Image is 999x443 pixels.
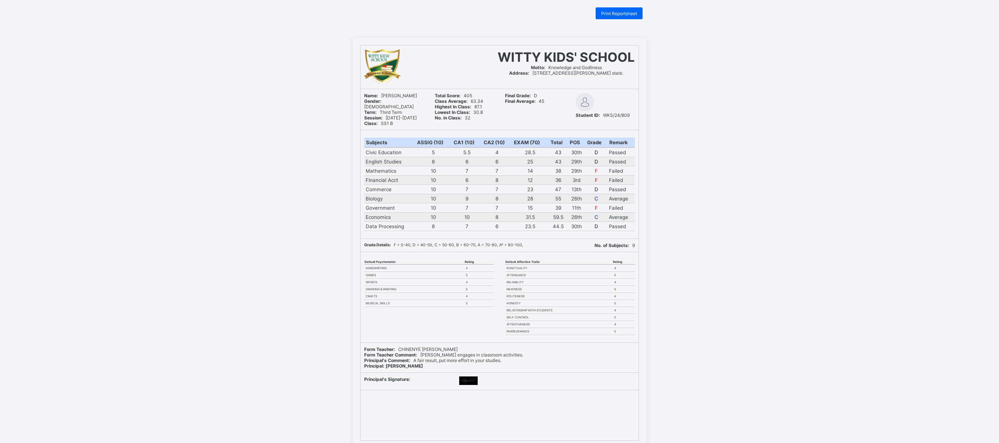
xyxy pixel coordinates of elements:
span: CHINENYE [PERSON_NAME] [364,346,458,352]
span: A fair result, put more effort in your studies. [364,358,501,363]
td: Financial Acct [364,175,415,185]
td: D [585,221,607,231]
td: 44.5 [549,221,568,231]
td: 43 [549,148,568,157]
td: 5 [464,285,494,292]
td: 29th [568,166,585,175]
td: 7 [482,166,512,175]
td: POLITENESS [505,292,613,300]
b: Principal's Signature: [364,376,410,382]
td: 6 [452,175,482,185]
td: Mathematics [364,166,415,175]
td: ATTENDANCE [505,271,613,278]
td: 6 [415,157,452,166]
span: [PERSON_NAME] [364,93,417,98]
td: 10 [452,212,482,221]
td: SPORTS [364,278,464,285]
th: CA2 (10) [482,138,512,148]
td: HANDWRITING [364,264,464,272]
td: 6 [452,157,482,166]
td: 8 [415,221,452,231]
td: ATTENTIVENESS [505,321,613,328]
th: Grade [585,138,607,148]
td: C [585,194,607,203]
b: Total Score: [435,93,461,98]
td: 15 [512,203,548,212]
td: Biology [364,194,415,203]
td: English Studies [364,157,415,166]
b: Highest In Class: [435,104,471,109]
td: 10 [415,194,452,203]
b: No. of Subjects: [595,243,629,248]
td: 23.5 [512,221,548,231]
td: CRAFTS [364,292,464,300]
td: 4 [613,307,635,314]
span: D [505,93,537,98]
th: Default Affective Traits [505,260,613,264]
td: D [585,157,607,166]
td: 30th [568,148,585,157]
td: RELATIONSHIP WITH STUDENTS [505,307,613,314]
td: 7 [452,166,482,175]
td: 4 [613,264,635,272]
span: [PERSON_NAME] engages in classroom activities. [364,352,523,358]
span: [STREET_ADDRESS][PERSON_NAME] state. [509,70,623,76]
td: 5 [613,300,635,307]
b: Final Grade: [505,93,531,98]
td: 10 [415,212,452,221]
b: Grade Details: [364,243,391,247]
td: 4 [482,148,512,157]
td: 5 [613,285,635,292]
b: Class Average: [435,98,468,104]
td: 31.5 [512,212,548,221]
th: Total [549,138,568,148]
b: Principal: [PERSON_NAME] [364,363,423,369]
td: D [585,148,607,157]
td: 10 [415,185,452,194]
td: Data Processing [364,221,415,231]
td: 26th [568,212,585,221]
span: F = 0-40, D = 40-50, C = 50-60, B = 60-70, A = 70-80, A* = 80-100, [364,243,523,247]
td: 4 [613,292,635,300]
span: WKS/24/809 [576,112,630,118]
td: 7 [482,203,512,212]
b: Lowest In Class: [435,109,470,115]
td: 4 [464,278,494,285]
th: Remark [607,138,635,148]
b: Form Teacher: [364,346,395,352]
td: 23 [512,185,548,194]
th: CA1 (10) [452,138,482,148]
td: 28.5 [512,148,548,157]
td: 5 [613,314,635,321]
td: 10 [415,175,452,185]
td: 5 [613,328,635,335]
td: Government [364,203,415,212]
b: Final Average: [505,98,536,104]
td: Passed [607,157,635,166]
td: 5.5 [452,148,482,157]
td: 13th [568,185,585,194]
b: Term: [364,109,377,115]
td: NEATNESS [505,285,613,292]
td: Passed [607,148,635,157]
td: 59.5 [549,212,568,221]
b: No. in Class: [435,115,462,121]
th: Subjects [364,138,415,148]
td: 26th [568,194,585,203]
b: Address: [509,70,529,76]
b: Class: [364,121,378,126]
td: HONESTY [505,300,613,307]
th: Rating [464,260,494,264]
th: ASSIG (10) [415,138,452,148]
td: Failed [607,203,635,212]
td: 8 [482,175,512,185]
span: 405 [435,93,472,98]
td: 5 [464,271,494,278]
td: 11th [568,203,585,212]
td: 39 [549,203,568,212]
td: PERSEVERANCE [505,328,613,335]
td: Failed [607,166,635,175]
td: 3rd [568,175,585,185]
td: Average [607,194,635,203]
th: Rating [613,260,635,264]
